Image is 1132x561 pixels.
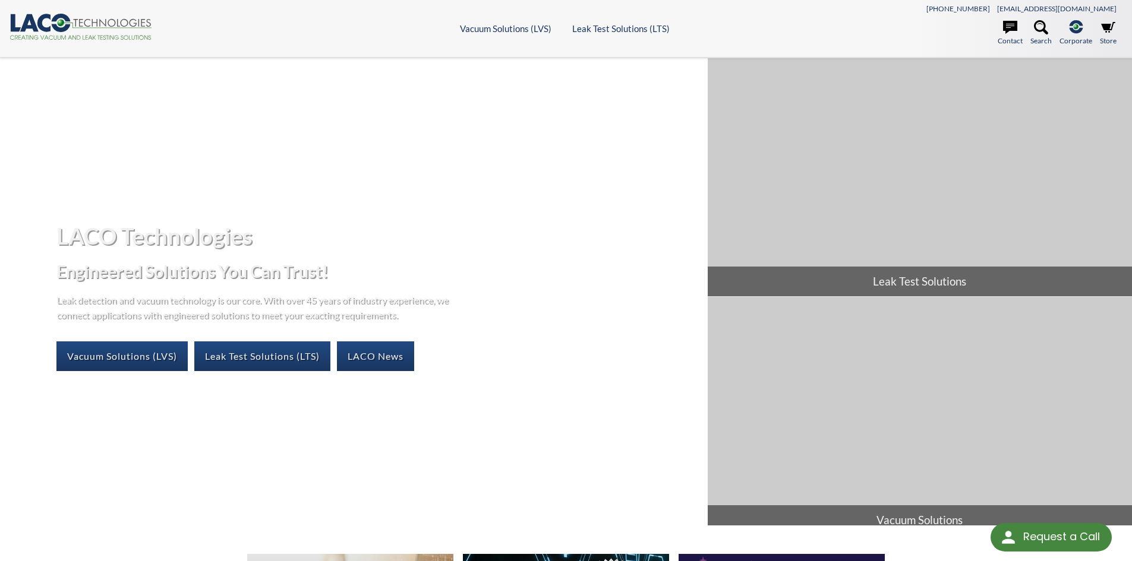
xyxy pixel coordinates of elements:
[708,297,1132,535] a: Vacuum Solutions
[572,23,670,34] a: Leak Test Solutions (LTS)
[194,341,330,371] a: Leak Test Solutions (LTS)
[999,528,1018,547] img: round button
[56,341,188,371] a: Vacuum Solutions (LVS)
[926,4,990,13] a: [PHONE_NUMBER]
[56,292,455,322] p: Leak detection and vacuum technology is our core. With over 45 years of industry experience, we c...
[997,4,1117,13] a: [EMAIL_ADDRESS][DOMAIN_NAME]
[1023,523,1100,550] div: Request a Call
[56,221,698,251] h1: LACO Technologies
[1100,20,1117,46] a: Store
[708,58,1132,296] a: Leak Test Solutions
[708,267,1132,296] span: Leak Test Solutions
[1060,35,1092,46] span: Corporate
[708,505,1132,535] span: Vacuum Solutions
[998,20,1023,46] a: Contact
[56,261,698,283] h2: Engineered Solutions You Can Trust!
[1030,20,1052,46] a: Search
[460,23,551,34] a: Vacuum Solutions (LVS)
[337,341,414,371] a: LACO News
[991,523,1112,552] div: Request a Call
